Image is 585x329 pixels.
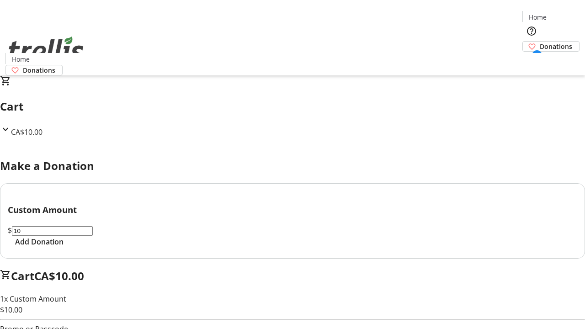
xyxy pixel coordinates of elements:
img: Orient E2E Organization snFSWMUpU5's Logo [5,27,87,72]
input: Donation Amount [12,226,93,236]
a: Donations [522,41,580,52]
span: Add Donation [15,236,64,247]
a: Home [6,54,35,64]
span: $ [8,225,12,235]
a: Donations [5,65,63,75]
span: Donations [540,42,572,51]
span: CA$10.00 [34,268,84,283]
button: Cart [522,52,541,70]
button: Help [522,22,541,40]
a: Home [523,12,552,22]
span: Home [12,54,30,64]
h3: Custom Amount [8,203,577,216]
button: Add Donation [8,236,71,247]
span: CA$10.00 [11,127,43,137]
span: Home [529,12,547,22]
span: Donations [23,65,55,75]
